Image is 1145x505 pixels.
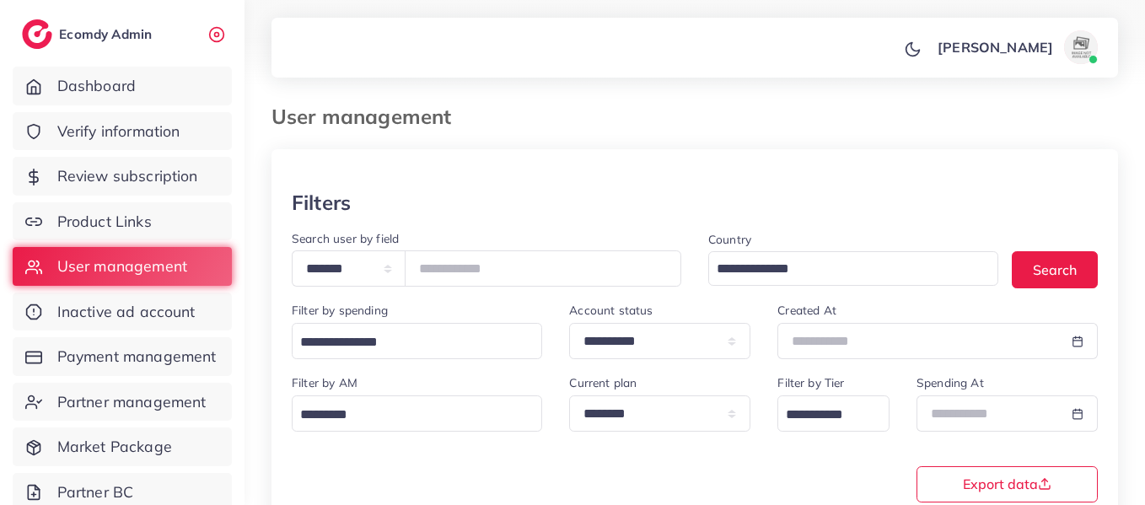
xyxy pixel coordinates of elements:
[59,26,156,42] h2: Ecomdy Admin
[13,337,232,376] a: Payment management
[777,302,836,319] label: Created At
[57,436,172,458] span: Market Package
[57,165,198,187] span: Review subscription
[292,323,542,359] div: Search for option
[777,374,844,391] label: Filter by Tier
[57,211,152,233] span: Product Links
[1064,30,1098,64] img: avatar
[292,302,388,319] label: Filter by spending
[569,302,653,319] label: Account status
[57,391,207,413] span: Partner management
[13,427,232,466] a: Market Package
[13,202,232,241] a: Product Links
[13,67,232,105] a: Dashboard
[13,247,232,286] a: User management
[294,330,520,356] input: Search for option
[711,256,976,282] input: Search for option
[780,402,868,428] input: Search for option
[1012,251,1098,287] button: Search
[57,121,180,142] span: Verify information
[57,255,187,277] span: User management
[13,293,232,331] a: Inactive ad account
[57,346,217,368] span: Payment management
[57,301,196,323] span: Inactive ad account
[569,374,637,391] label: Current plan
[13,383,232,422] a: Partner management
[708,251,998,286] div: Search for option
[22,19,156,49] a: logoEcomdy Admin
[292,374,357,391] label: Filter by AM
[917,374,984,391] label: Spending At
[292,191,351,215] h3: Filters
[292,230,399,247] label: Search user by field
[708,231,751,248] label: Country
[928,30,1105,64] a: [PERSON_NAME]avatar
[294,402,520,428] input: Search for option
[917,466,1098,502] button: Export data
[22,19,52,49] img: logo
[963,477,1051,491] span: Export data
[292,395,542,432] div: Search for option
[13,112,232,151] a: Verify information
[57,75,136,97] span: Dashboard
[777,395,890,432] div: Search for option
[938,37,1053,57] p: [PERSON_NAME]
[13,157,232,196] a: Review subscription
[57,481,134,503] span: Partner BC
[271,105,465,129] h3: User management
